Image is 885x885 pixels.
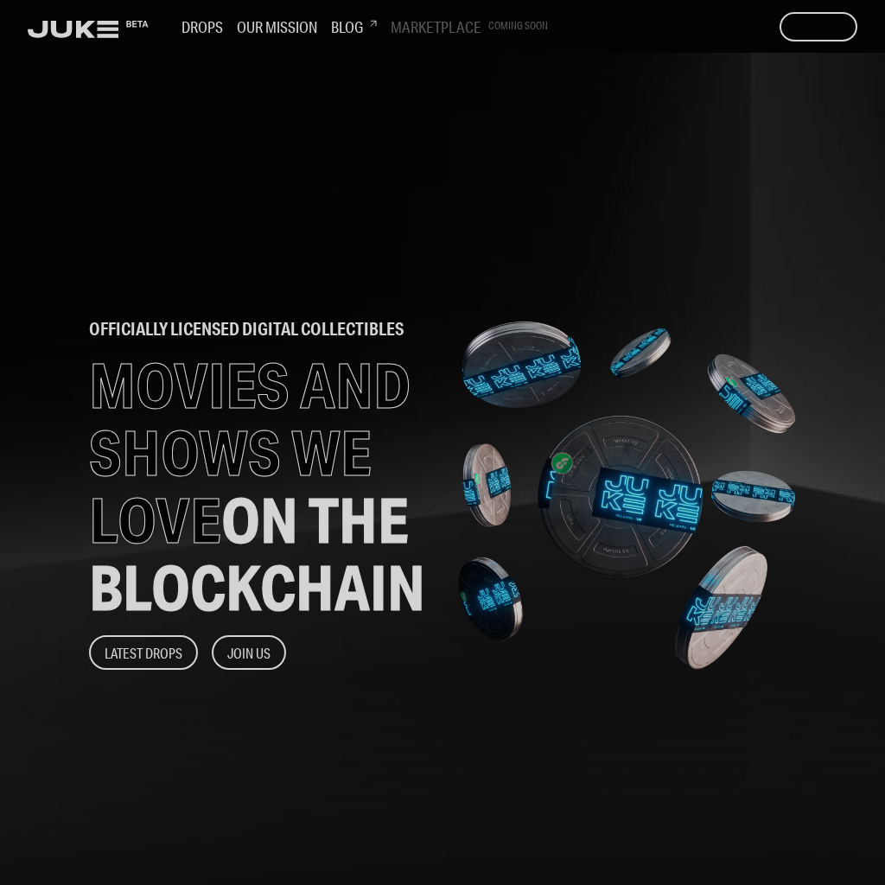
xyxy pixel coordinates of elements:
span: ON THE BLOCKCHAIN [89,482,425,625]
img: home-banner [458,197,796,793]
h3: Blog [331,17,377,36]
h3: Drops [181,17,223,36]
h3: Our Mission [237,17,317,36]
button: Latest Drops [89,635,198,670]
h2: officially licensed digital collectibles [89,321,425,338]
button: Join Us [212,635,286,670]
h1: MOVIES AND SHOWS WE LOVE [89,352,425,621]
